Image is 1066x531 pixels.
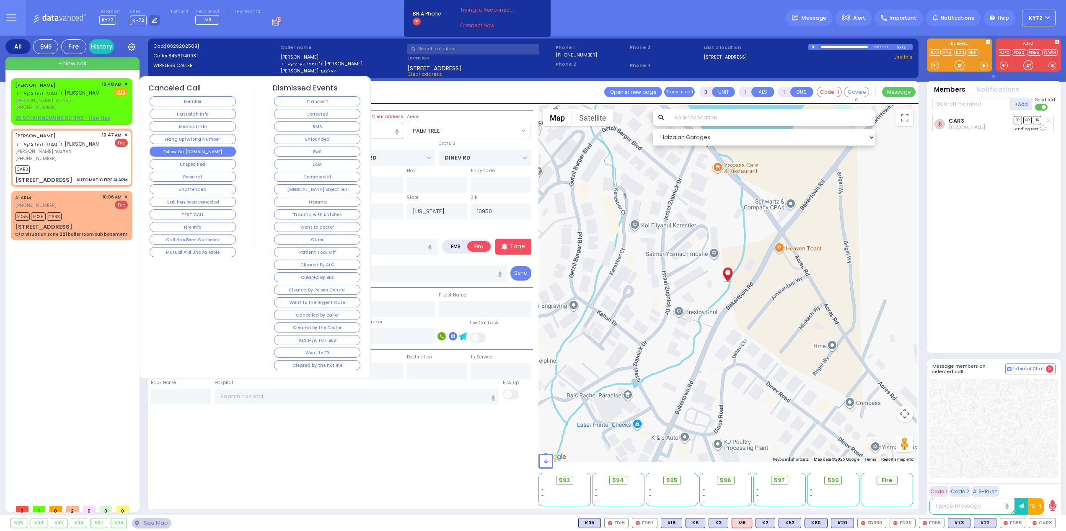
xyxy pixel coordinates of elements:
[630,44,701,51] span: Phone 3
[76,177,128,183] div: AUTOMATIC FIRE ALARM
[99,9,120,14] label: Dispatcher
[5,39,31,54] div: All
[15,82,56,88] a: [PERSON_NAME]
[15,202,57,209] span: [PHONE_NUMBER]
[595,492,598,499] span: -
[927,41,992,47] label: KJ EMS...
[774,476,785,485] span: 597
[828,476,839,485] span: 599
[99,15,116,25] span: KY72
[115,139,128,147] span: Fire
[49,506,62,512] span: 0
[844,87,869,97] button: Covered
[124,131,128,139] span: ✕
[967,49,978,56] a: K80
[608,521,612,525] img: red-radio-icon.svg
[779,518,801,528] div: BLS
[595,486,598,492] span: -
[407,44,539,54] input: Search a contact
[130,9,160,14] label: Lines
[604,518,629,528] div: FD16
[1029,518,1056,528] div: CAR3
[15,114,110,121] u: 25 SCHUNNEMUNK RD 303 - Use this
[896,405,913,422] button: Map camera controls
[541,492,544,499] span: -
[1027,49,1041,56] a: FD55
[712,87,735,97] button: UNIT
[556,61,627,68] span: Phone 2
[686,518,705,528] div: K6
[274,209,360,219] button: Trauma with stitches
[150,197,236,207] button: Call has been canceled
[111,518,127,528] div: 599
[51,518,67,528] div: 595
[274,159,360,169] button: DOA
[948,518,970,528] div: BLS
[578,518,601,528] div: K35
[541,451,568,462] img: Google
[274,272,360,282] button: Cleared By BLS
[150,235,236,245] button: Call Has Been Canceled
[148,84,201,93] h4: Canceled Call
[510,242,525,251] p: Tone
[1023,116,1032,124] span: SO
[407,354,432,361] label: Destination
[756,492,759,499] span: -
[280,67,405,75] label: [PERSON_NAME] האלצער
[15,97,99,104] span: [PERSON_NAME] האלצער
[941,14,974,22] span: Notifications
[150,184,236,194] button: Unattended
[929,486,948,497] button: Code 1
[998,49,1011,56] a: KJFD
[1014,116,1022,124] span: DR
[1042,49,1058,56] a: CAR3
[890,14,916,22] span: Important
[1028,498,1044,515] button: 10-4
[709,518,728,528] div: K3
[150,96,236,106] button: Member
[66,506,79,512] span: 2
[102,194,122,200] span: 10:06 AM
[1035,97,1056,103] span: Send text
[439,292,466,299] label: P Last Name
[942,49,953,56] a: K73
[407,168,417,174] label: Floor
[703,499,705,505] span: -
[470,320,499,326] label: Use Callback
[124,81,128,88] span: ✕
[998,14,1009,22] span: Help
[151,379,176,386] label: Back Home
[407,123,519,138] span: PALM TREE
[150,121,236,131] button: Medical Info
[881,42,889,52] div: 0:27
[215,389,499,405] input: Search hospital
[974,518,996,528] div: K22
[215,379,233,386] label: Hospital
[853,14,865,22] span: Alert
[1004,521,1008,525] img: red-radio-icon.svg
[976,85,1019,95] button: Notifications
[471,168,495,174] label: Entry Code
[919,518,944,528] div: FD55
[595,499,598,505] span: -
[831,518,854,528] div: K20
[929,49,941,56] a: K22
[556,52,597,58] label: [PHONE_NUMBER]
[15,104,57,111] span: [PHONE_NUMBER]
[274,184,360,194] button: [MEDICAL_DATA] object out
[661,518,682,528] div: BLS
[756,486,759,492] span: -
[16,506,28,512] span: 0
[116,89,125,95] u: EMS
[15,194,31,201] a: ALARM
[720,476,731,485] span: 596
[805,518,828,528] div: BLS
[954,49,966,56] a: K20
[896,436,913,452] button: Drag Pegman onto the map to open Street View
[274,360,360,370] button: Cleared by the hotline
[503,379,519,386] label: Pick up
[732,518,752,528] div: ALS KJ
[274,285,360,295] button: Cleared By Poison Control
[1022,10,1056,26] button: KY72
[801,14,826,22] span: Message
